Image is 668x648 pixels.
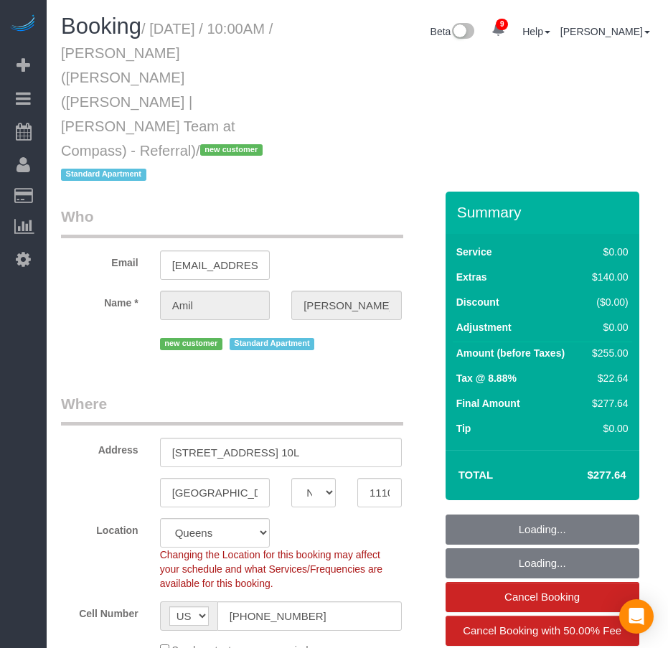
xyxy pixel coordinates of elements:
[61,206,403,238] legend: Who
[451,23,474,42] img: New interface
[586,295,628,309] div: ($0.00)
[586,396,628,410] div: $277.64
[50,601,149,621] label: Cell Number
[160,250,271,280] input: Email
[586,320,628,334] div: $0.00
[456,346,565,360] label: Amount (before Taxes)
[456,295,499,309] label: Discount
[61,169,146,180] span: Standard Apartment
[160,478,271,507] input: City
[61,21,273,184] small: / [DATE] / 10:00AM / [PERSON_NAME] ([PERSON_NAME] ([PERSON_NAME] | [PERSON_NAME] Team at Compass)...
[50,518,149,537] label: Location
[484,14,512,46] a: 9
[456,320,512,334] label: Adjustment
[230,338,315,349] span: Standard Apartment
[9,14,37,34] img: Automaid Logo
[160,338,222,349] span: new customer
[560,26,650,37] a: [PERSON_NAME]
[457,204,632,220] h3: Summary
[160,549,383,589] span: Changing the Location for this booking may affect your schedule and what Services/Frequencies are...
[586,421,628,436] div: $0.00
[446,616,639,646] a: Cancel Booking with 50.00% Fee
[544,469,626,482] h4: $277.64
[463,624,621,637] span: Cancel Booking with 50.00% Fee
[456,245,492,259] label: Service
[456,396,520,410] label: Final Amount
[217,601,402,631] input: Cell Number
[586,270,628,284] div: $140.00
[61,14,141,39] span: Booking
[458,469,494,481] strong: Total
[200,144,263,156] span: new customer
[522,26,550,37] a: Help
[456,270,487,284] label: Extras
[61,143,267,183] span: /
[50,250,149,270] label: Email
[61,393,403,426] legend: Where
[50,291,149,310] label: Name *
[456,371,517,385] label: Tax @ 8.88%
[619,599,654,634] div: Open Intercom Messenger
[357,478,402,507] input: Zip Code
[291,291,402,320] input: Last Name
[496,19,508,30] span: 9
[586,371,628,385] div: $22.64
[431,26,475,37] a: Beta
[160,291,271,320] input: First Name
[456,421,471,436] label: Tip
[586,245,628,259] div: $0.00
[446,582,639,612] a: Cancel Booking
[586,346,628,360] div: $255.00
[50,438,149,457] label: Address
